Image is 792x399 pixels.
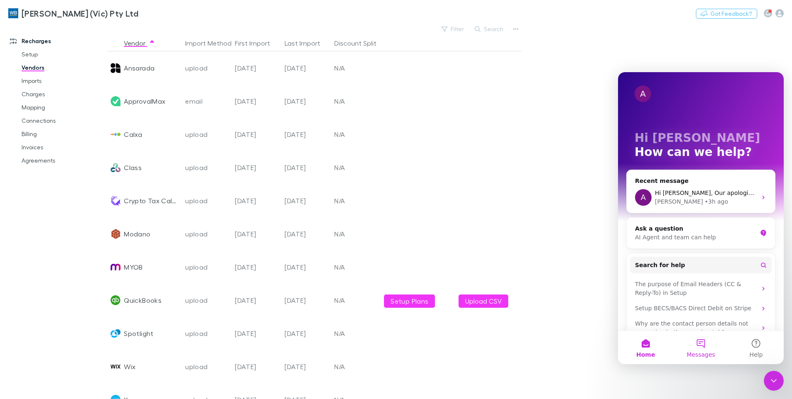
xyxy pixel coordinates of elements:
div: Why are the contact person details not appearing in the mapping tab? [12,244,154,268]
div: [DATE] [281,118,331,151]
div: N/A [331,350,381,383]
div: upload [185,317,228,350]
img: Crypto Tax Calculator's Logo [111,196,121,206]
div: [DATE] [232,51,281,85]
a: Charges [13,88,112,101]
div: MYOB [124,251,142,284]
div: Spotlight [124,317,153,350]
img: Wix's Logo [111,362,121,372]
button: Discount Split [334,35,386,51]
a: Vendors [13,61,112,74]
div: [DATE] [281,350,331,383]
div: Class [124,151,142,184]
div: Wix [124,350,135,383]
button: Filter [437,24,469,34]
div: N/A [331,284,381,317]
div: ApprovalMax [124,85,165,118]
div: [DATE] [232,251,281,284]
img: Calxa's Logo [111,129,121,139]
button: Import Method [185,35,241,51]
div: upload [185,51,228,85]
div: The purpose of Email Headers (CC & Reply-To) in Setup [17,208,139,225]
button: Help [111,259,166,292]
div: Setup BECS/BACS Direct Debit on Stripe [17,232,139,241]
button: Last Import [285,35,330,51]
div: upload [185,217,228,251]
a: [PERSON_NAME] (Vic) Pty Ltd [3,3,143,23]
div: [DATE] [281,184,331,217]
span: Home [18,280,37,285]
iframe: Intercom live chat [618,72,784,364]
div: Ansarada [124,51,155,85]
div: [DATE] [281,151,331,184]
div: [DATE] [281,217,331,251]
div: QuickBooks [124,284,162,317]
div: [PERSON_NAME] [37,125,85,134]
img: Spotlight's Logo [111,328,121,338]
button: Messages [55,259,110,292]
div: N/A [331,184,381,217]
div: [DATE] [232,85,281,118]
div: AI Agent and team can help [17,161,139,170]
button: Vendor [124,35,155,51]
div: Calxa [124,118,142,151]
a: Setup Plans [384,294,435,308]
iframe: Intercom live chat [764,371,784,391]
button: First Import [235,35,280,51]
div: upload [185,284,228,317]
div: [DATE] [281,317,331,350]
button: Upload CSV [459,294,508,308]
div: [DATE] [281,51,331,85]
div: N/A [331,118,381,151]
div: N/A [331,317,381,350]
div: Ask a question [17,152,139,161]
div: [DATE] [232,217,281,251]
div: Ask a questionAI Agent and team can help [8,145,157,177]
span: Hi [PERSON_NAME], Our apologies for this. I’ll send a nudge to our team and we’ll get back to you... [37,117,746,124]
img: Class's Logo [111,163,121,173]
div: [DATE] [281,251,331,284]
div: Modano [124,217,150,251]
div: Why are the contact person details not appearing in the mapping tab? [17,247,139,265]
div: [DATE] [232,184,281,217]
a: Invoices [13,141,112,154]
button: Search [471,24,508,34]
a: Imports [13,74,112,88]
a: Agreements [13,154,112,167]
span: Search for help [17,189,67,197]
div: [DATE] [232,284,281,317]
div: upload [185,118,228,151]
a: Recharges [2,34,112,48]
h3: [PERSON_NAME] (Vic) Pty Ltd [22,8,138,18]
img: Ansarada's Logo [111,63,121,73]
span: Help [131,280,145,285]
div: [DATE] [281,85,331,118]
a: Billing [13,127,112,141]
div: N/A [331,51,381,85]
div: N/A [331,251,381,284]
div: N/A [331,151,381,184]
img: QuickBooks's Logo [111,295,121,305]
div: upload [185,350,228,383]
div: upload [185,151,228,184]
span: Messages [69,280,97,285]
a: Connections [13,114,112,127]
div: [DATE] [232,350,281,383]
div: Crypto Tax Calculator [124,184,179,217]
div: The purpose of Email Headers (CC & Reply-To) in Setup [12,204,154,229]
div: email [185,85,228,118]
div: [DATE] [232,118,281,151]
div: [DATE] [232,317,281,350]
div: upload [185,184,228,217]
div: N/A [331,85,381,118]
img: ApprovalMax's Logo [111,96,121,106]
a: Mapping [13,101,112,114]
div: [DATE] [281,284,331,317]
